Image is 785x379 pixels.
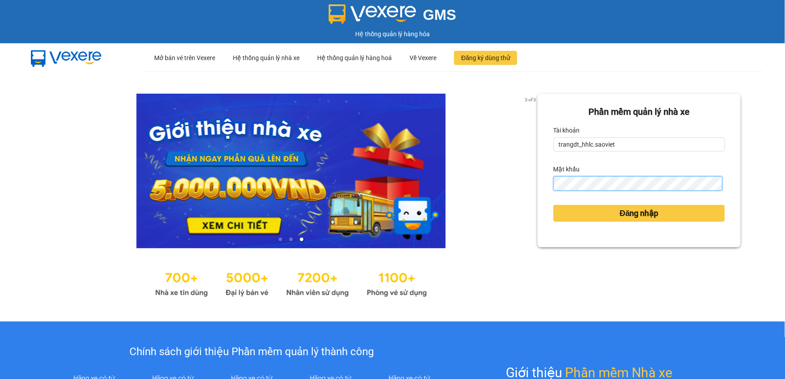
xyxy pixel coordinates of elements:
li: slide item 1 [279,238,282,241]
div: Về Vexere [410,44,436,72]
img: logo 2 [329,4,416,24]
li: slide item 3 [300,238,303,241]
a: GMS [329,13,456,20]
div: Hệ thống quản lý nhà xe [233,44,300,72]
div: Mở bán vé trên Vexere [154,44,215,72]
p: 3 of 3 [522,94,538,105]
img: Statistics.png [155,266,427,299]
button: Đăng ký dùng thử [454,51,517,65]
button: Đăng nhập [554,205,725,222]
label: Tài khoản [554,123,580,137]
span: Đăng nhập [620,207,659,220]
button: previous slide / item [44,94,57,248]
div: Chính sách giới thiệu Phần mềm quản lý thành công [55,344,448,360]
div: Hệ thống quản lý hàng hóa [2,29,783,39]
li: slide item 2 [289,238,293,241]
div: Hệ thống quản lý hàng hoá [317,44,392,72]
div: Phần mềm quản lý nhà xe [554,105,725,119]
span: Đăng ký dùng thử [461,53,510,63]
label: Mật khẩu [554,162,580,176]
input: Tài khoản [554,137,725,152]
button: next slide / item [525,94,538,248]
input: Mật khẩu [554,176,723,190]
img: mbUUG5Q.png [22,43,110,72]
span: GMS [423,7,456,23]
